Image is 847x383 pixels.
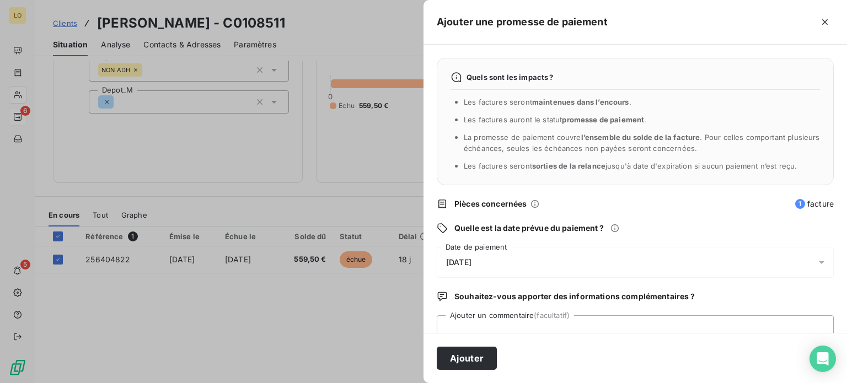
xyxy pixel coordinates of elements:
button: Ajouter [437,347,497,370]
span: maintenues dans l’encours [532,98,629,106]
span: Souhaitez-vous apporter des informations complémentaires ? [454,291,695,302]
span: Quelle est la date prévue du paiement ? [454,223,604,234]
span: [DATE] [446,258,471,267]
span: sorties de la relance [532,161,605,170]
div: Open Intercom Messenger [810,346,836,372]
span: Les factures seront jusqu'à date d'expiration si aucun paiement n’est reçu. [464,161,797,170]
h5: Ajouter une promesse de paiement [437,14,608,30]
span: Quels sont les impacts ? [467,73,554,82]
span: 1 [795,199,805,209]
span: l’ensemble du solde de la facture [581,133,700,142]
span: La promesse de paiement couvre . Pour celles comportant plusieurs échéances, seules les échéances... [464,133,820,153]
span: Les factures seront . [464,98,631,106]
span: Pièces concernées [454,198,527,209]
span: promesse de paiement [562,115,644,124]
span: facture [795,198,834,209]
span: Les factures auront le statut . [464,115,647,124]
